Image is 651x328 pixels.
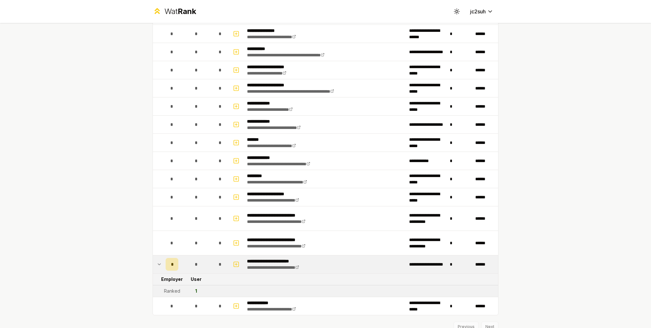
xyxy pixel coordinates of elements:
[164,6,196,17] div: Wat
[181,274,211,285] td: User
[470,8,486,15] span: jc2suh
[153,6,196,17] a: WatRank
[195,288,197,294] div: 1
[178,7,196,16] span: Rank
[164,288,180,294] div: Ranked
[465,6,498,17] button: jc2suh
[163,274,181,285] td: Employer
